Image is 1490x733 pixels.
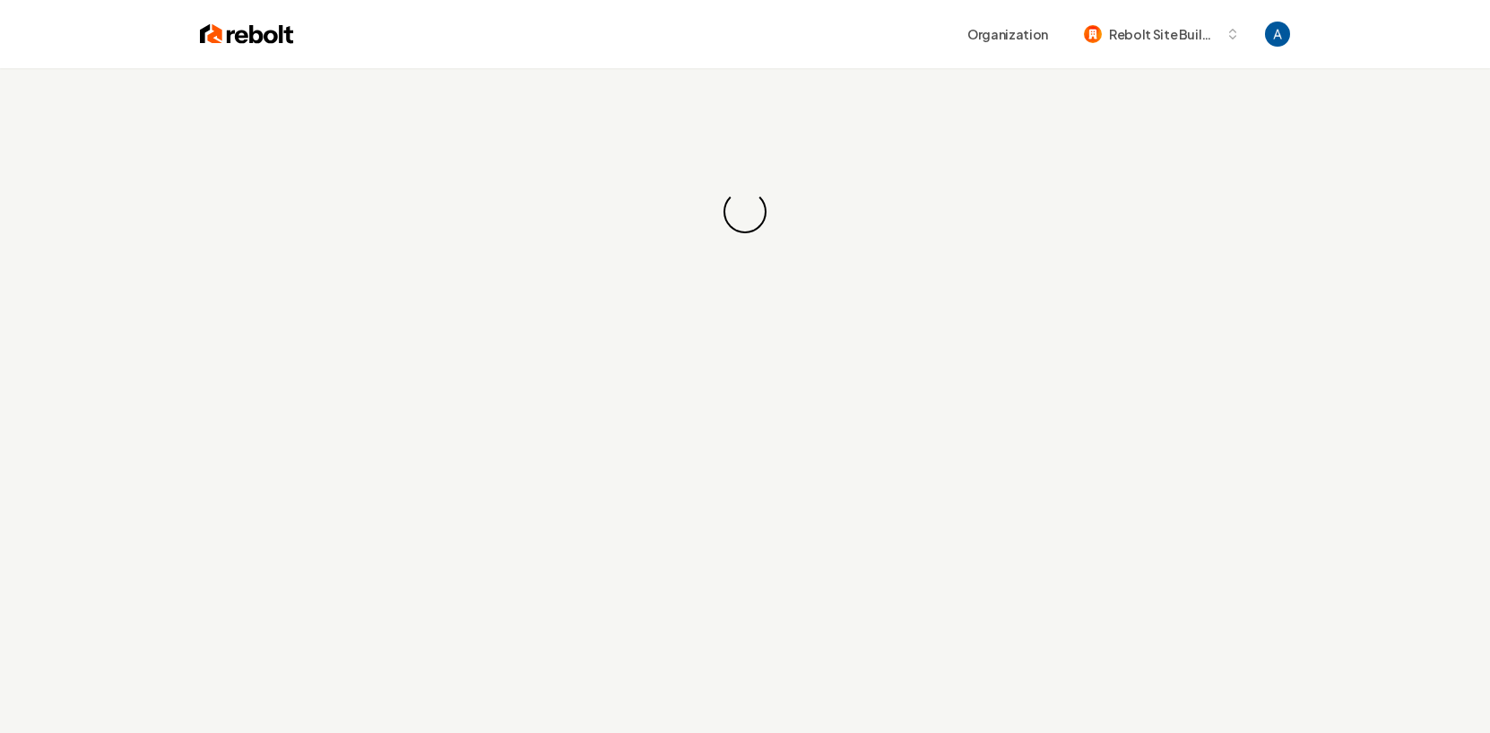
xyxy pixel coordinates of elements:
[200,22,294,47] img: Rebolt Logo
[1084,25,1102,43] img: Rebolt Site Builder
[1265,22,1290,47] img: Andrew Magana
[1265,22,1290,47] button: Open user button
[716,183,773,240] div: Loading
[1109,25,1218,44] span: Rebolt Site Builder
[957,18,1059,50] button: Organization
